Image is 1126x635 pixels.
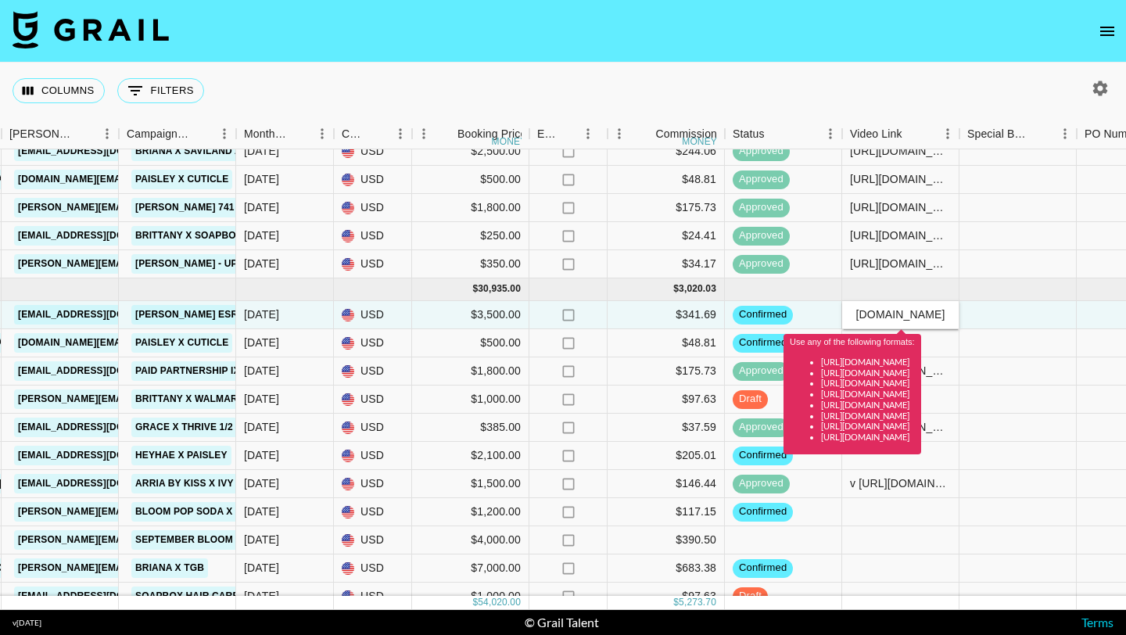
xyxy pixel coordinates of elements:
[412,442,529,470] div: $2,100.00
[679,282,716,296] div: 3,020.03
[608,166,725,194] div: $48.81
[244,475,279,491] div: Aug '25
[244,532,279,547] div: Aug '25
[14,142,189,161] a: [EMAIL_ADDRESS][DOMAIN_NAME]
[1053,122,1077,145] button: Menu
[119,119,236,149] div: Campaign (Type)
[13,618,41,628] div: v [DATE]
[14,446,189,465] a: [EMAIL_ADDRESS][DOMAIN_NAME]
[2,119,119,149] div: Booker
[525,615,599,630] div: © Grail Talent
[14,587,189,606] a: [EMAIL_ADDRESS][DOMAIN_NAME]
[633,123,655,145] button: Sort
[733,364,790,378] span: approved
[655,119,717,149] div: Commission
[436,123,457,145] button: Sort
[412,414,529,442] div: $385.00
[608,498,725,526] div: $117.15
[821,368,915,378] li: [URL][DOMAIN_NAME]
[967,119,1031,149] div: Special Booking Type
[334,301,412,329] div: USD
[412,329,529,357] div: $500.00
[537,119,559,149] div: Expenses: Remove Commission?
[733,200,790,215] span: approved
[608,301,725,329] div: $341.69
[131,254,346,274] a: [PERSON_NAME] - Uprising Anniversary
[608,442,725,470] div: $205.01
[334,554,412,583] div: USD
[733,172,790,187] span: approved
[334,414,412,442] div: USD
[821,378,915,389] li: [URL][DOMAIN_NAME]
[244,560,279,576] div: Aug '25
[412,386,529,414] div: $1,000.00
[289,123,310,145] button: Sort
[679,596,716,609] div: 5,273.70
[733,589,768,604] span: draft
[733,448,793,463] span: confirmed
[733,335,793,350] span: confirmed
[244,391,279,407] div: Aug '25
[412,583,529,611] div: $1,000.00
[334,357,412,386] div: USD
[936,122,959,145] button: Menu
[821,432,915,443] li: [URL][DOMAIN_NAME]
[733,392,768,407] span: draft
[673,282,679,296] div: $
[850,119,902,149] div: Video Link
[412,122,436,145] button: Menu
[14,333,267,353] a: [DOMAIN_NAME][EMAIL_ADDRESS][DOMAIN_NAME]
[790,337,915,443] div: Use any of the following formats:
[131,418,237,437] a: Grace x Thrive 1/2
[244,119,289,149] div: Month Due
[334,442,412,470] div: USD
[244,171,279,187] div: Jul '25
[334,470,412,498] div: USD
[1081,615,1113,630] a: Terms
[334,498,412,526] div: USD
[608,138,725,166] div: $244.06
[412,250,529,278] div: $350.00
[191,123,213,145] button: Sort
[733,228,790,243] span: approved
[14,502,269,522] a: [PERSON_NAME][EMAIL_ADDRESS][DOMAIN_NAME]
[334,138,412,166] div: USD
[334,329,412,357] div: USD
[959,119,1077,149] div: Special Booking Type
[412,301,529,329] div: $3,500.00
[117,78,204,103] button: Show filters
[850,475,951,491] div: v https://www.instagram.com/reel/DNEHg9AAFf4/?igsh=MTZldXMxa2k5OTVpbA==
[131,502,274,522] a: Bloom Pop Soda x Grace
[821,389,915,400] li: [URL][DOMAIN_NAME]
[244,504,279,519] div: Aug '25
[213,122,236,145] button: Menu
[412,222,529,250] div: $250.00
[608,329,725,357] div: $48.81
[412,138,529,166] div: $2,500.00
[389,122,412,145] button: Menu
[244,307,279,322] div: Aug '25
[342,119,367,149] div: Currency
[244,363,279,378] div: Aug '25
[131,558,208,578] a: Briana x TGB
[412,470,529,498] div: $1,500.00
[733,119,765,149] div: Status
[9,119,74,149] div: [PERSON_NAME]
[850,256,951,271] div: https://www.tiktok.com/@ivycatrett/video/7525904461106122014?is_from_webapp=1&sender_device=pc&we...
[608,386,725,414] div: $97.63
[682,137,717,146] div: money
[842,119,959,149] div: Video Link
[74,123,95,145] button: Sort
[14,198,269,217] a: [PERSON_NAME][EMAIL_ADDRESS][DOMAIN_NAME]
[850,171,951,187] div: https://www.tiktok.com/@paisleyprovostt/video/7530021902992117006?lang=en
[1031,123,1053,145] button: Sort
[819,122,842,145] button: Menu
[608,554,725,583] div: $683.38
[608,194,725,222] div: $175.73
[608,583,725,611] div: $97.63
[244,256,279,271] div: Jul '25
[14,361,189,381] a: [EMAIL_ADDRESS][DOMAIN_NAME]
[14,389,350,409] a: [PERSON_NAME][EMAIL_ADDRESS][PERSON_NAME][DOMAIN_NAME]
[608,526,725,554] div: $390.50
[14,530,269,550] a: [PERSON_NAME][EMAIL_ADDRESS][DOMAIN_NAME]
